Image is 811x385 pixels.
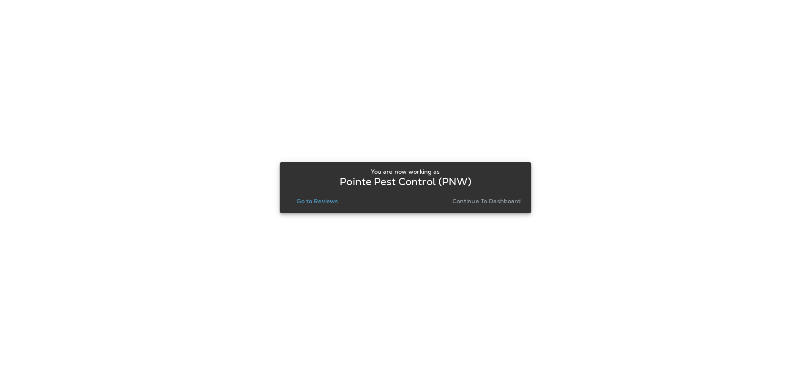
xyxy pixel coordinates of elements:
button: Go to Reviews [293,195,341,207]
p: Pointe Pest Control (PNW) [340,178,471,185]
button: Continue to Dashboard [449,195,525,207]
p: Continue to Dashboard [452,198,521,205]
p: You are now working as [371,168,440,175]
p: Go to Reviews [297,198,338,205]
